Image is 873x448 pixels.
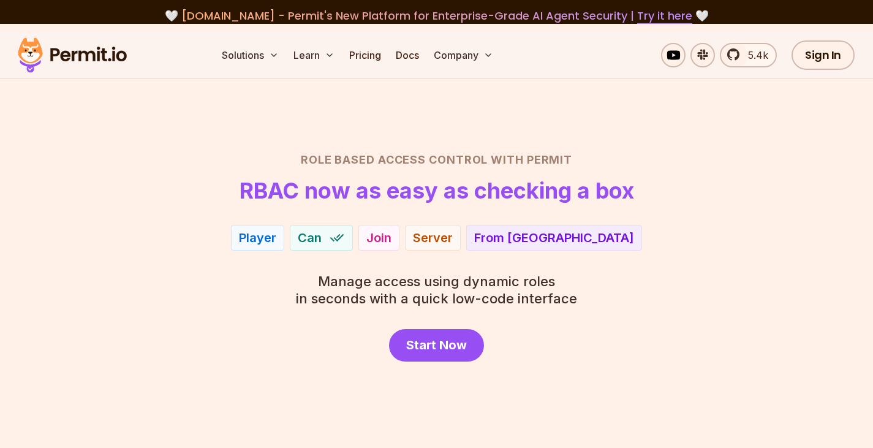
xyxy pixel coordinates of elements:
button: Company [429,43,498,67]
span: 5.4k [741,48,768,63]
div: Player [239,229,276,246]
button: Learn [289,43,339,67]
a: Start Now [389,329,484,362]
div: From [GEOGRAPHIC_DATA] [474,229,634,246]
a: Pricing [344,43,386,67]
span: Can [298,229,322,246]
span: with Permit [491,151,572,169]
a: 5.4k [720,43,777,67]
div: Join [366,229,391,246]
a: Docs [391,43,424,67]
button: Solutions [217,43,284,67]
span: [DOMAIN_NAME] - Permit's New Platform for Enterprise-Grade AI Agent Security | [181,8,692,23]
div: 🤍 🤍 [29,7,844,25]
span: Manage access using dynamic roles [296,273,577,290]
h1: RBAC now as easy as checking a box [240,178,634,203]
span: Start Now [406,336,467,354]
a: Sign In [792,40,855,70]
img: Permit logo [12,34,132,76]
h2: Role Based Access Control [29,151,844,169]
div: Server [413,229,453,246]
a: Try it here [637,8,692,24]
p: in seconds with a quick low-code interface [296,273,577,307]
